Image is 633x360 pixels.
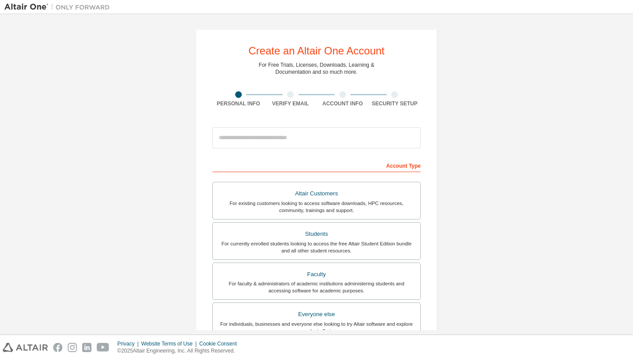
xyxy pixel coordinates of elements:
[218,268,415,281] div: Faculty
[97,343,109,352] img: youtube.svg
[218,240,415,254] div: For currently enrolled students looking to access the free Altair Student Edition bundle and all ...
[369,100,421,107] div: Security Setup
[82,343,91,352] img: linkedin.svg
[141,340,199,347] div: Website Terms of Use
[265,100,317,107] div: Verify Email
[248,46,385,56] div: Create an Altair One Account
[218,228,415,240] div: Students
[218,200,415,214] div: For existing customers looking to access software downloads, HPC resources, community, trainings ...
[3,343,48,352] img: altair_logo.svg
[218,280,415,294] div: For faculty & administrators of academic institutions administering students and accessing softwa...
[212,100,265,107] div: Personal Info
[259,61,375,76] div: For Free Trials, Licenses, Downloads, Learning & Documentation and so much more.
[53,343,62,352] img: facebook.svg
[218,320,415,335] div: For individuals, businesses and everyone else looking to try Altair software and explore our prod...
[68,343,77,352] img: instagram.svg
[218,308,415,320] div: Everyone else
[212,158,421,172] div: Account Type
[199,340,242,347] div: Cookie Consent
[218,187,415,200] div: Altair Customers
[117,347,242,355] p: © 2025 Altair Engineering, Inc. All Rights Reserved.
[316,100,369,107] div: Account Info
[4,3,114,11] img: Altair One
[117,340,141,347] div: Privacy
